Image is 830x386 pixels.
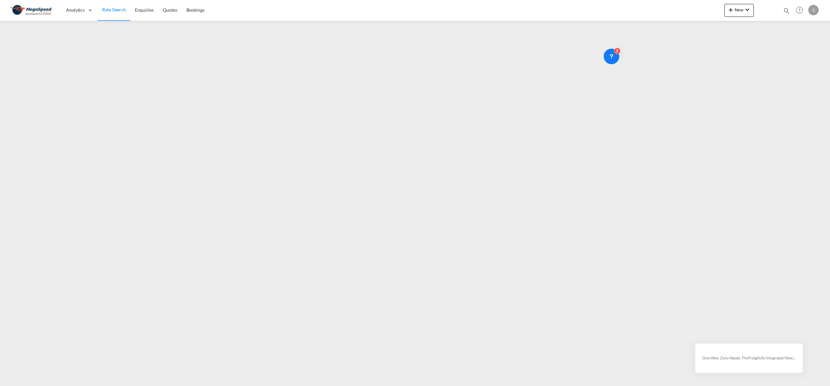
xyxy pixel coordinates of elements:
span: Analytics [66,7,85,13]
md-icon: icon-magnify [783,7,790,14]
span: Help [794,5,805,16]
div: Help [794,5,808,16]
div: S [808,5,819,15]
span: Bookings [186,7,205,13]
span: Quotes [163,7,177,13]
button: icon-plus 400-fgNewicon-chevron-down [724,4,754,17]
img: ad002ba0aea611eda5429768204679d3.JPG [10,3,53,18]
md-icon: icon-plus 400-fg [727,6,735,14]
span: Rate Search [102,7,126,12]
md-icon: icon-chevron-down [743,6,751,14]
span: Enquiries [135,7,154,13]
div: icon-magnify [783,7,790,17]
span: New [727,7,751,12]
